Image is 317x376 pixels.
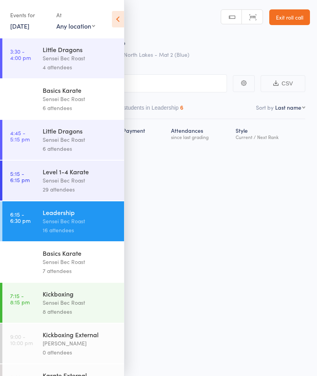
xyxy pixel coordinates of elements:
div: 7 attendees [43,266,117,275]
div: 0 attendees [43,348,117,357]
div: Sensei Bec Roast [43,176,117,185]
a: 4:00 -4:45 pmBasics KarateSensei Bec Roast6 attendees [2,79,124,119]
time: 6:30 - 7:15 pm [10,252,29,264]
div: Sensei Bec Roast [43,257,117,266]
a: 6:30 -7:15 pmBasics KarateSensei Bec Roast7 attendees [2,242,124,282]
div: Next Payment [106,123,168,143]
div: 8 attendees [43,307,117,316]
div: Kickboxing [43,289,117,298]
span: North Lakes - Mat 2 (Blue) [124,51,189,58]
a: 4:45 -5:15 pmLittle DragonsSensei Bec Roast6 attendees [2,120,124,160]
div: 6 attendees [43,144,117,153]
div: Sensei Bec Roast [43,217,117,226]
a: 5:15 -6:15 pmLevel 1-4 KarateSensei Bec Roast29 attendees [2,161,124,201]
time: 6:15 - 6:30 pm [10,211,31,224]
div: Basics Karate [43,86,117,94]
a: [DATE] [10,22,29,30]
time: 9:00 - 10:00 pm [10,333,33,346]
div: 6 attendees [43,103,117,112]
div: 16 attendees [43,226,117,235]
div: Atten­dances [168,123,232,143]
div: Sensei Bec Roast [43,135,117,144]
div: Little Dragons [43,127,117,135]
div: Any location [56,22,95,30]
div: Sensei Bec Roast [43,94,117,103]
div: Style [232,123,305,143]
div: 4 attendees [43,63,117,72]
button: CSV [261,75,305,92]
div: 6 [180,105,183,111]
a: 7:15 -8:15 pmKickboxingSensei Bec Roast8 attendees [2,283,124,323]
div: Sensei Bec Roast [43,298,117,307]
div: Level 1-4 Karate [43,167,117,176]
a: 6:15 -6:30 pmLeadershipSensei Bec Roast16 attendees [2,201,124,241]
time: 3:30 - 4:00 pm [10,48,31,61]
div: Basics Karate [43,249,117,257]
div: Current / Next Rank [236,134,302,139]
time: 4:45 - 5:15 pm [10,130,30,142]
a: Exit roll call [269,9,310,25]
div: Leadership [43,208,117,217]
div: Sensei Bec Roast [43,54,117,63]
label: Sort by [256,103,274,111]
div: Little Dragons [43,45,117,54]
button: Other students in Leadership6 [108,101,184,119]
a: 3:30 -4:00 pmLittle DragonsSensei Bec Roast4 attendees [2,38,124,78]
time: 5:15 - 6:15 pm [10,170,30,183]
div: [PERSON_NAME] [43,339,117,348]
div: Events for [10,9,49,22]
time: 4:00 - 4:45 pm [10,89,31,101]
div: Kickboxing External [43,330,117,339]
div: 29 attendees [43,185,117,194]
a: 9:00 -10:00 pmKickboxing External[PERSON_NAME]0 attendees [2,324,124,363]
div: since last grading [171,134,229,139]
div: Last name [275,103,301,111]
time: 7:15 - 8:15 pm [10,293,30,305]
div: At [56,9,95,22]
